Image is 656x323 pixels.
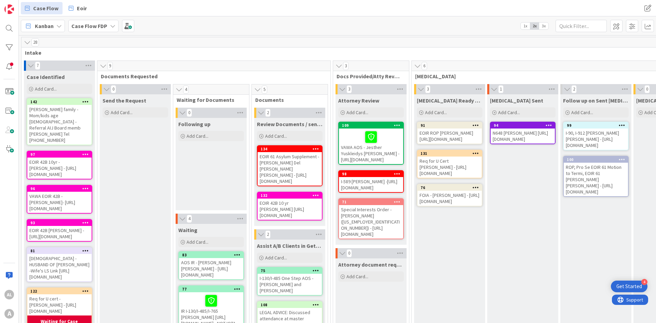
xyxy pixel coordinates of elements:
div: Req for U cert - [PERSON_NAME] - [URL][DOMAIN_NAME] [27,294,92,315]
div: 97 [30,152,92,157]
div: 132EOIR 42B 10 yr [PERSON_NAME] [URL][DOMAIN_NAME] [258,192,322,220]
span: 5 [262,85,267,94]
div: [PERSON_NAME] family -Mom/kids age [DEMOGRAPHIC_DATA] - Referral AIJ Board memb [PERSON_NAME] Tel... [27,105,92,145]
div: 77 [179,286,243,292]
span: Eoir [77,4,87,12]
div: Special Interests Order - [PERSON_NAME] ([US_EMPLOYER_IDENTIFICATION_NUMBER]) - [URL][DOMAIN_NAME] [339,205,403,239]
span: 0 [111,85,116,93]
div: VAWA EOIR 42B - [PERSON_NAME]- [URL][DOMAIN_NAME] [27,192,92,213]
span: Add Card... [35,86,57,92]
div: 81[DEMOGRAPHIC_DATA] - HUSBAND OF [PERSON_NAME] -Wife's LS Link [URL][DOMAIN_NAME] [27,248,92,281]
span: Add Card... [187,133,208,139]
div: N648 [PERSON_NAME] [URL][DOMAIN_NAME] [491,129,555,144]
div: 76FOIA - [PERSON_NAME] - [URL][DOMAIN_NAME] [418,185,482,206]
div: 142[PERSON_NAME] family -Mom/kids age [DEMOGRAPHIC_DATA] - Referral AIJ Board memb [PERSON_NAME] ... [27,99,92,145]
div: 122 [27,288,92,294]
div: 94 [491,122,555,129]
span: Add Card... [346,273,368,280]
span: 4 [183,85,189,94]
div: 91 [421,123,482,128]
div: Get Started [616,283,642,290]
span: 7 [35,62,40,70]
span: Assist A/B Clients in Getting Documents [257,242,323,249]
div: 99 [564,122,628,129]
div: A [4,309,14,319]
span: Add Card... [571,109,593,116]
div: 131 [421,151,482,156]
div: 76 [418,185,482,191]
div: 99 [567,123,628,128]
div: 99I-90, I-912 [PERSON_NAME] [PERSON_NAME] - [URL][DOMAIN_NAME] [564,122,628,150]
div: 94N648 [PERSON_NAME] [URL][DOMAIN_NAME] [491,122,555,144]
span: 0 [644,85,650,93]
span: Add Card... [498,109,520,116]
span: 2 [265,109,271,117]
div: EOIR 42B 10yr - [PERSON_NAME] - [URL][DOMAIN_NAME] [27,158,92,179]
div: 108 [258,302,322,308]
img: Visit kanbanzone.com [4,4,14,14]
div: 83AOS IR - [PERSON_NAME] [PERSON_NAME] - [URL][DOMAIN_NAME] [179,252,243,279]
div: 96VAWA EOIR 42B - [PERSON_NAME]- [URL][DOMAIN_NAME] [27,186,92,213]
span: Support [14,1,31,9]
div: EOIR ROP [PERSON_NAME] [URL][DOMAIN_NAME] [418,129,482,144]
span: Retainer Sent [490,97,543,104]
div: 75I-130/I-485 One Step AOS - [PERSON_NAME] and [PERSON_NAME] [258,268,322,295]
span: Case Flow [33,4,58,12]
span: Attorney document request to client copy LS [338,261,404,268]
div: 93 [27,220,92,226]
div: 109 [342,123,403,128]
b: Case Flow FDP [71,23,107,29]
div: 76 [421,185,482,190]
span: 1x [521,23,530,29]
div: 122 [30,289,92,294]
div: 132 [261,193,322,198]
span: 2 [571,85,577,93]
div: Req for U Cert [PERSON_NAME] - [URL][DOMAIN_NAME] [418,157,482,178]
div: 100 [567,157,628,162]
div: 71 [342,200,403,204]
div: 108 [261,302,322,307]
div: 93 [30,220,92,225]
div: 97 [27,151,92,158]
span: Add Card... [425,109,447,116]
div: 100ROP, Pro Se EOIR 61 Motion to Termi, EOIR 61 [PERSON_NAME] [PERSON_NAME] - [URL][DOMAIN_NAME] [564,157,628,196]
div: 100 [564,157,628,163]
div: FOIA - [PERSON_NAME] - [URL][DOMAIN_NAME] [418,191,482,206]
div: 134 [261,147,322,151]
div: 4 [641,279,647,285]
div: 96 [27,186,92,192]
div: 122Req for U cert - [PERSON_NAME] - [URL][DOMAIN_NAME] [27,288,92,315]
span: 3x [539,23,548,29]
div: 132 [258,192,322,199]
div: 131Req for U Cert [PERSON_NAME] - [URL][DOMAIN_NAME] [418,150,482,178]
div: ROP, Pro Se EOIR 61 Motion to Termi, EOIR 61 [PERSON_NAME] [PERSON_NAME] - [URL][DOMAIN_NAME] [564,163,628,196]
span: 0 [187,109,192,117]
input: Quick Filter... [556,20,607,32]
span: 0 [346,249,352,257]
div: 109VAWA AOS - Jesther Yuskleidys [PERSON_NAME] - [URL][DOMAIN_NAME] [339,122,403,164]
div: 71 [339,199,403,205]
div: 83 [179,252,243,258]
div: AL [4,290,14,299]
span: Kanban [35,22,54,30]
div: 98 [339,171,403,177]
span: 3 [425,85,430,93]
span: Docs Provided/Atty Review [337,73,400,80]
div: 75 [258,268,322,274]
span: Waiting [178,227,197,233]
div: 71Special Interests Order - [PERSON_NAME] ([US_EMPLOYER_IDENTIFICATION_NUMBER]) - [URL][DOMAIN_NAME] [339,199,403,239]
span: Send the Request [102,97,146,104]
span: Retainer Ready to be Sent [417,97,482,104]
span: 6 [422,62,427,70]
span: Following up [178,121,210,127]
span: Add Card... [265,255,287,261]
span: Case Identified [27,73,65,80]
div: 97EOIR 42B 10yr - [PERSON_NAME] - [URL][DOMAIN_NAME] [27,151,92,179]
div: 98 [342,172,403,176]
div: 131 [418,150,482,157]
div: 91 [418,122,482,129]
div: 91EOIR ROP [PERSON_NAME] [URL][DOMAIN_NAME] [418,122,482,144]
span: Add Card... [187,239,208,245]
span: Attorney Review [338,97,379,104]
span: 28 [31,38,39,46]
